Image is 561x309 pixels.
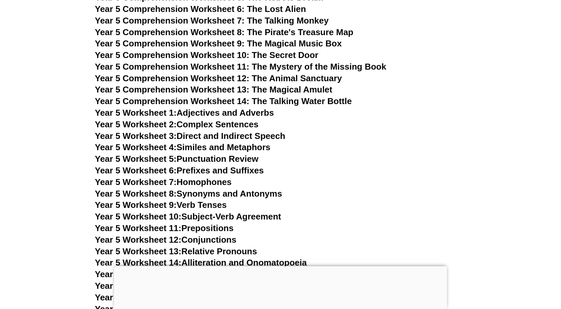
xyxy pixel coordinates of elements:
span: Year 5 Worksheet 17: [95,292,181,302]
a: Year 5 Worksheet 11:Prepositions [95,223,233,233]
a: Year 5 Worksheet 3:Direct and Indirect Speech [95,131,285,141]
a: Year 5 Worksheet 15:Active and Passive Voice [95,269,284,279]
span: Year 5 Worksheet 13: [95,246,181,256]
a: Year 5 Worksheet 1:Adjectives and Adverbs [95,108,274,118]
a: Year 5 Comprehension Worksheet 13: The Magical Amulet [95,85,332,94]
a: Year 5 Worksheet 5:Punctuation Review [95,154,258,164]
span: Year 5 Worksheet 16: [95,281,181,291]
a: Year 5 Comprehension Worksheet 6: The Lost Alien [95,4,306,14]
span: Year 5 Worksheet 4: [95,142,177,152]
a: Year 5 Worksheet 16:Paragraph Structure [95,281,265,291]
a: Year 5 Comprehension Worksheet 11: The Mystery of the Missing Book [95,62,386,72]
a: Year 5 Worksheet 10:Subject-Verb Agreement [95,212,281,221]
a: Year 5 Worksheet 2:Complex Sentences [95,119,258,129]
a: Year 5 Worksheet 17:Contractions [95,292,234,302]
span: Year 5 Worksheet 10: [95,212,181,221]
a: Year 5 Worksheet 4:Similes and Metaphors [95,142,271,152]
span: Year 5 Worksheet 14: [95,258,181,268]
span: Year 5 Worksheet 5: [95,154,177,164]
span: Year 5 Worksheet 1: [95,108,177,118]
a: Year 5 Worksheet 9:Verb Tenses [95,200,227,210]
a: Year 5 Worksheet 6:Prefixes and Suffixes [95,165,264,175]
a: Year 5 Comprehension Worksheet 10: The Secret Door [95,50,318,60]
span: Year 5 Worksheet 3: [95,131,177,141]
iframe: Advertisement [114,266,447,307]
span: Year 5 Worksheet 12: [95,235,181,245]
span: Year 5 Worksheet 11: [95,223,181,233]
span: Year 5 Worksheet 8: [95,189,177,199]
a: Year 5 Worksheet 12:Conjunctions [95,235,236,245]
span: Year 5 Worksheet 7: [95,177,177,187]
a: Year 5 Comprehension Worksheet 8: The Pirate's Treasure Map [95,27,353,37]
a: Year 5 Comprehension Worksheet 9: The Magical Music Box [95,38,342,48]
span: Year 5 Worksheet 2: [95,119,177,129]
a: Year 5 Comprehension Worksheet 14: The Talking Water Bottle [95,96,352,106]
a: Year 5 Worksheet 14:Alliteration and Onomatopoeia [95,258,307,268]
a: Year 5 Worksheet 13:Relative Pronouns [95,246,257,256]
a: Year 5 Worksheet 8:Synonyms and Antonyms [95,189,282,199]
span: Year 5 Worksheet 6: [95,165,177,175]
span: Year 5 Worksheet 15: [95,269,181,279]
span: Year 5 Worksheet 9: [95,200,177,210]
iframe: Chat Widget [451,234,561,309]
a: Year 5 Worksheet 7:Homophones [95,177,232,187]
a: Year 5 Comprehension Worksheet 12: The Animal Sanctuary [95,73,342,83]
a: Year 5 Comprehension Worksheet 7: The Talking Monkey [95,16,329,26]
